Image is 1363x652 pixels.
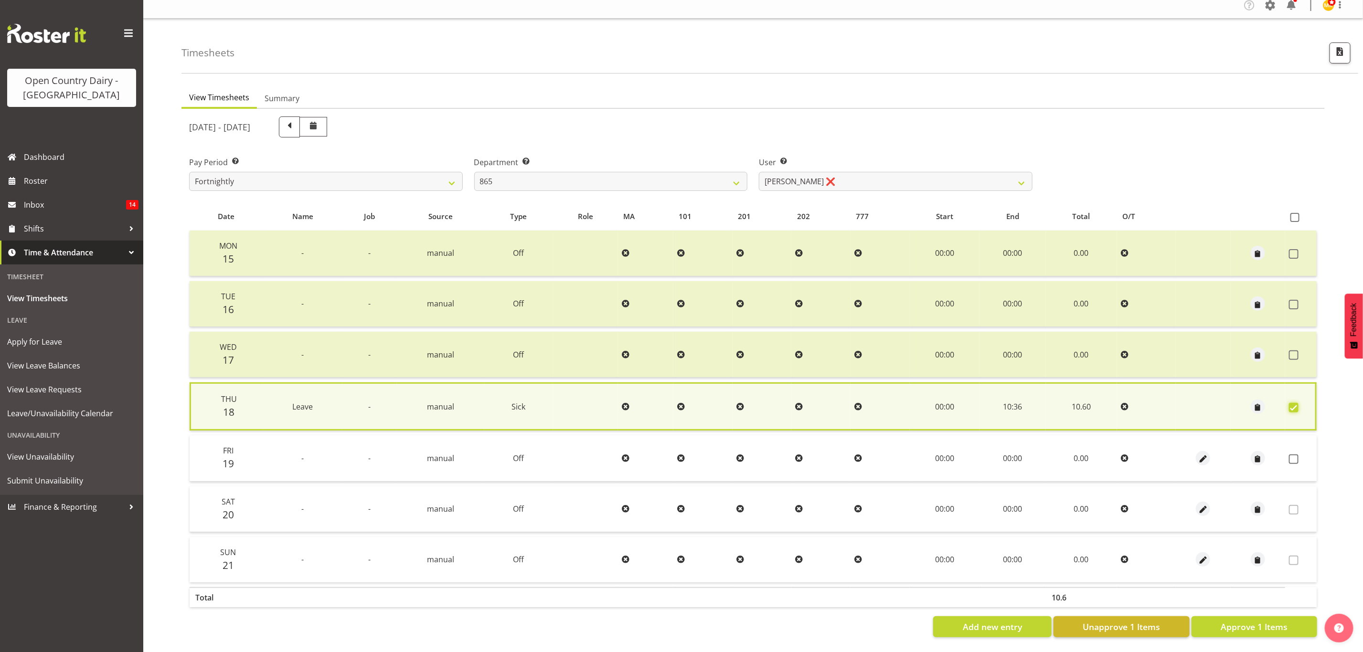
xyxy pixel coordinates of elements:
[190,587,263,607] th: Total
[1046,537,1117,582] td: 0.00
[484,486,553,532] td: Off
[484,382,553,431] td: Sick
[1046,587,1117,607] th: 10.6
[2,401,141,425] a: Leave/Unavailability Calendar
[1192,616,1317,637] button: Approve 1 Items
[24,198,126,212] span: Inbox
[189,157,463,168] label: Pay Period
[1350,303,1358,337] span: Feedback
[910,537,980,582] td: 00:00
[2,354,141,378] a: View Leave Balances
[2,469,141,493] a: Submit Unavailability
[24,500,124,514] span: Finance & Reporting
[24,245,124,260] span: Time & Attendance
[980,332,1046,378] td: 00:00
[7,358,136,373] span: View Leave Balances
[293,401,313,412] span: Leave
[1083,620,1160,633] span: Unapprove 1 Items
[980,231,1046,276] td: 00:00
[265,93,299,104] span: Summary
[2,310,141,330] div: Leave
[302,504,304,514] span: -
[427,554,454,565] span: manual
[189,92,249,103] span: View Timesheets
[24,174,138,188] span: Roster
[980,486,1046,532] td: 00:00
[427,248,454,258] span: manual
[510,211,527,222] span: Type
[980,435,1046,481] td: 00:00
[2,286,141,310] a: View Timesheets
[910,382,980,431] td: 00:00
[738,211,751,222] span: 201
[223,252,234,265] span: 15
[1046,332,1117,378] td: 0.00
[1006,211,1019,222] span: End
[302,349,304,360] span: -
[797,211,810,222] span: 202
[221,547,236,557] span: Sun
[24,150,138,164] span: Dashboard
[223,445,234,456] span: Fri
[17,74,127,102] div: Open Country Dairy - [GEOGRAPHIC_DATA]
[1046,435,1117,481] td: 0.00
[223,353,234,367] span: 17
[578,211,593,222] span: Role
[7,291,136,305] span: View Timesheets
[24,221,124,236] span: Shifts
[910,281,980,327] td: 00:00
[980,382,1046,431] td: 10:36
[223,303,234,316] span: 16
[302,554,304,565] span: -
[1054,616,1190,637] button: Unapprove 1 Items
[218,211,235,222] span: Date
[910,486,980,532] td: 00:00
[427,298,454,309] span: manual
[302,453,304,463] span: -
[428,211,453,222] span: Source
[484,281,553,327] td: Off
[368,453,371,463] span: -
[1334,623,1344,633] img: help-xxl-2.png
[7,450,136,464] span: View Unavailability
[302,248,304,258] span: -
[221,394,237,404] span: Thu
[1046,231,1117,276] td: 0.00
[910,435,980,481] td: 00:00
[427,504,454,514] span: manual
[936,211,953,222] span: Start
[963,620,1022,633] span: Add new entry
[484,231,553,276] td: Off
[1046,486,1117,532] td: 0.00
[427,401,454,412] span: manual
[2,378,141,401] a: View Leave Requests
[368,554,371,565] span: -
[484,435,553,481] td: Off
[7,335,136,349] span: Apply for Leave
[856,211,869,222] span: 777
[368,298,371,309] span: -
[427,453,454,463] span: manual
[368,504,371,514] span: -
[368,248,371,258] span: -
[474,157,748,168] label: Department
[2,330,141,354] a: Apply for Leave
[427,349,454,360] span: manual
[1122,211,1135,222] span: O/T
[1046,382,1117,431] td: 10.60
[1330,42,1351,63] button: Export CSV
[1221,620,1288,633] span: Approve 1 Items
[7,382,136,397] span: View Leave Requests
[302,298,304,309] span: -
[223,558,234,572] span: 21
[1046,281,1117,327] td: 0.00
[484,537,553,582] td: Off
[181,47,234,58] h4: Timesheets
[7,406,136,421] span: Leave/Unavailability Calendar
[1345,294,1363,358] button: Feedback - Show survey
[7,473,136,488] span: Submit Unavailability
[220,342,237,352] span: Wed
[292,211,313,222] span: Name
[980,281,1046,327] td: 00:00
[222,496,235,507] span: Sat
